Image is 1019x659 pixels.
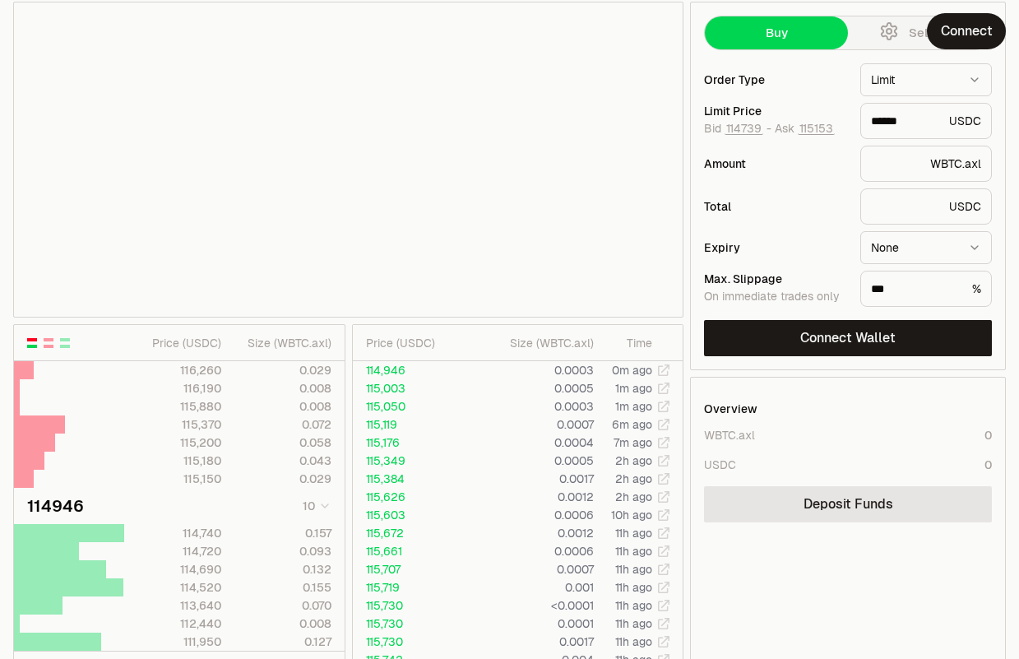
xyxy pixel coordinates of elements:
[235,416,331,433] div: 0.072
[353,470,464,488] td: 115,384
[125,416,221,433] div: 115,370
[704,201,847,212] div: Total
[464,524,595,542] td: 0.0012
[353,633,464,651] td: 115,730
[614,435,652,450] time: 7m ago
[464,542,595,560] td: 0.0006
[125,561,221,578] div: 114,690
[615,544,652,559] time: 11h ago
[615,562,652,577] time: 11h ago
[704,273,847,285] div: Max. Slippage
[125,362,221,378] div: 116,260
[612,363,652,378] time: 0m ago
[860,271,992,307] div: %
[235,398,331,415] div: 0.008
[125,398,221,415] div: 115,880
[464,560,595,578] td: 0.0007
[353,415,464,434] td: 115,119
[704,158,847,169] div: Amount
[615,381,652,396] time: 1m ago
[353,452,464,470] td: 115,349
[125,335,221,351] div: Price ( USDC )
[25,336,39,350] button: Show Buy and Sell Orders
[353,596,464,615] td: 115,730
[235,633,331,650] div: 0.127
[298,496,331,516] button: 10
[464,379,595,397] td: 0.0005
[615,616,652,631] time: 11h ago
[927,13,1006,49] button: Connect
[704,242,847,253] div: Expiry
[464,578,595,596] td: 0.001
[235,362,331,378] div: 0.029
[704,105,847,117] div: Limit Price
[464,434,595,452] td: 0.0004
[14,2,683,317] iframe: Financial Chart
[125,525,221,541] div: 114,740
[125,471,221,487] div: 115,150
[464,361,595,379] td: 0.0003
[860,231,992,264] button: None
[615,399,652,414] time: 1m ago
[235,380,331,397] div: 0.008
[705,16,848,49] button: Buy
[125,615,221,632] div: 112,440
[704,401,757,417] div: Overview
[704,320,992,356] button: Connect Wallet
[464,633,595,651] td: 0.0017
[125,597,221,614] div: 113,640
[125,633,221,650] div: 111,950
[464,596,595,615] td: <0.0001
[611,508,652,522] time: 10h ago
[235,471,331,487] div: 0.029
[615,471,652,486] time: 2h ago
[235,579,331,596] div: 0.155
[353,578,464,596] td: 115,719
[464,415,595,434] td: 0.0007
[464,452,595,470] td: 0.0005
[125,543,221,559] div: 114,720
[58,336,72,350] button: Show Buy Orders Only
[125,452,221,469] div: 115,180
[235,335,331,351] div: Size ( WBTC.axl )
[125,434,221,451] div: 115,200
[775,122,835,137] span: Ask
[353,506,464,524] td: 115,603
[704,486,992,522] a: Deposit Funds
[704,457,736,473] div: USDC
[477,335,594,351] div: Size ( WBTC.axl )
[353,524,464,542] td: 115,672
[464,506,595,524] td: 0.0006
[464,397,595,415] td: 0.0003
[860,188,992,225] div: USDC
[353,434,464,452] td: 115,176
[125,579,221,596] div: 114,520
[366,335,463,351] div: Price ( USDC )
[353,361,464,379] td: 114,946
[353,615,464,633] td: 115,730
[984,427,992,443] div: 0
[612,417,652,432] time: 6m ago
[235,434,331,451] div: 0.058
[42,336,55,350] button: Show Sell Orders Only
[235,615,331,632] div: 0.008
[615,634,652,649] time: 11h ago
[615,580,652,595] time: 11h ago
[464,615,595,633] td: 0.0001
[704,427,755,443] div: WBTC.axl
[615,490,652,504] time: 2h ago
[725,122,763,135] button: 114739
[984,457,992,473] div: 0
[798,122,835,135] button: 115153
[860,103,992,139] div: USDC
[353,560,464,578] td: 115,707
[615,598,652,613] time: 11h ago
[353,379,464,397] td: 115,003
[235,525,331,541] div: 0.157
[704,122,771,137] span: Bid -
[353,488,464,506] td: 115,626
[353,397,464,415] td: 115,050
[704,74,847,86] div: Order Type
[608,335,652,351] div: Time
[464,488,595,506] td: 0.0012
